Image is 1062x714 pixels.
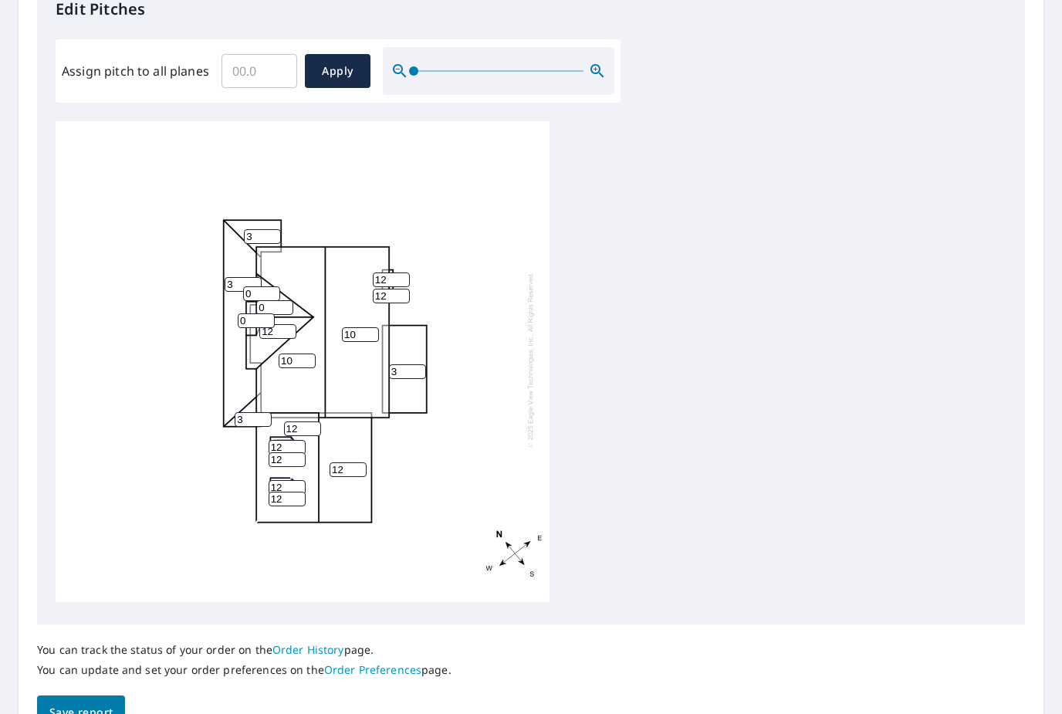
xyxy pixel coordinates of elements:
label: Assign pitch to all planes [62,62,209,80]
a: Order History [272,642,344,657]
a: Order Preferences [324,662,421,677]
p: You can update and set your order preferences on the page. [37,663,452,677]
button: Apply [305,54,370,88]
input: 00.0 [222,49,297,93]
span: Apply [317,62,358,81]
p: You can track the status of your order on the page. [37,643,452,657]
